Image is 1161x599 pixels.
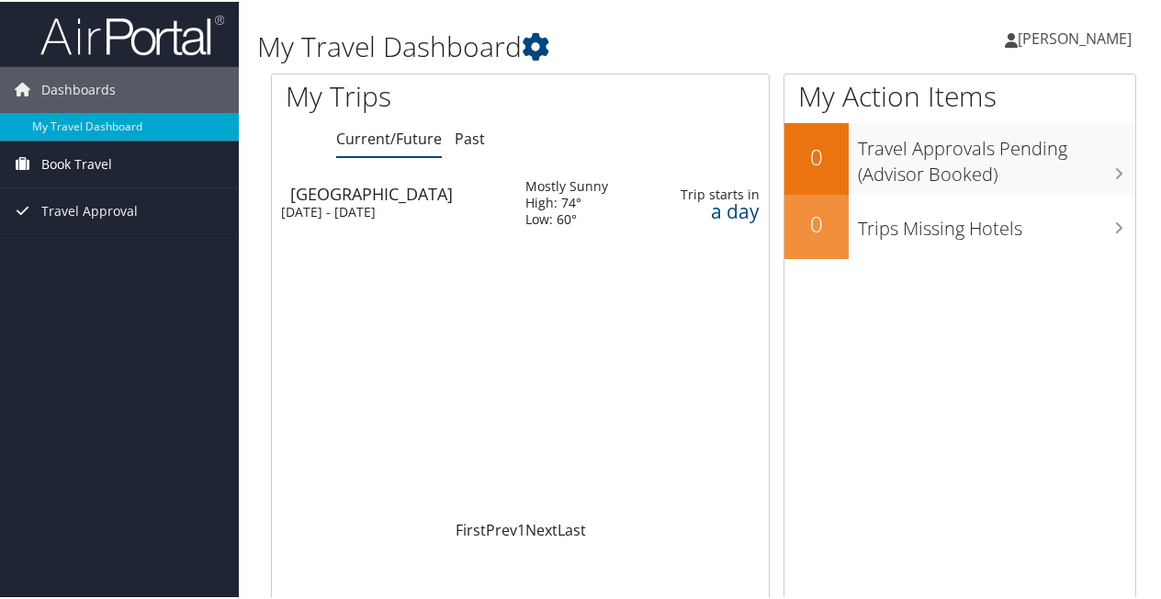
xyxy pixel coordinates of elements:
h1: My Trips [286,75,548,114]
div: Mostly Sunny [525,176,608,193]
a: 1 [517,518,525,538]
a: [PERSON_NAME] [1005,9,1150,64]
a: 0Travel Approvals Pending (Advisor Booked) [784,121,1135,192]
div: a day [665,201,760,218]
div: High: 74° [525,193,608,209]
a: 0Trips Missing Hotels [784,193,1135,257]
h1: My Action Items [784,75,1135,114]
a: First [456,518,486,538]
div: [GEOGRAPHIC_DATA] [290,184,507,200]
span: Dashboards [41,65,116,111]
a: Current/Future [336,127,442,147]
div: Trip starts in [665,185,760,201]
div: Low: 60° [525,209,608,226]
img: airportal-logo.png [40,12,224,55]
span: Book Travel [41,140,112,186]
span: Travel Approval [41,186,138,232]
div: [DATE] - [DATE] [281,202,498,219]
h3: Trips Missing Hotels [858,205,1135,240]
a: Prev [486,518,517,538]
h1: My Travel Dashboard [257,26,852,64]
a: Past [455,127,485,147]
a: Next [525,518,558,538]
h3: Travel Approvals Pending (Advisor Booked) [858,125,1135,186]
h2: 0 [784,207,849,238]
a: Last [558,518,586,538]
span: [PERSON_NAME] [1018,27,1132,47]
h2: 0 [784,140,849,171]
